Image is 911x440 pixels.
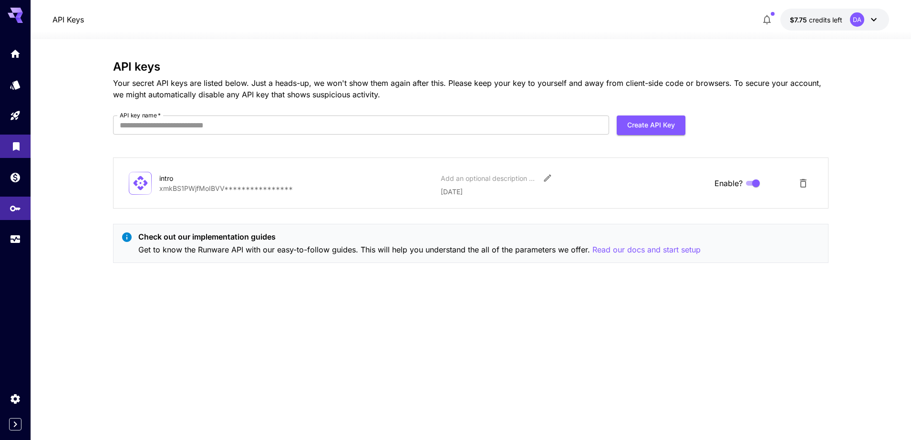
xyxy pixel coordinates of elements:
[10,48,21,60] div: Home
[138,244,701,256] p: Get to know the Runware API with our easy-to-follow guides. This will help you understand the all...
[9,418,21,430] button: Expand sidebar
[113,77,828,100] p: Your secret API keys are listed below. Just a heads-up, we won't show them again after this. Plea...
[780,9,889,31] button: $7.75228DA
[10,233,21,245] div: Usage
[113,60,828,73] h3: API keys
[809,16,842,24] span: credits left
[441,173,536,183] div: Add an optional description or comment
[592,244,701,256] button: Read our docs and start setup
[441,187,707,197] p: [DATE]
[539,169,556,187] button: Edit
[120,111,161,119] label: API key name
[52,14,84,25] a: API Keys
[10,393,21,405] div: Settings
[10,137,22,149] div: Library
[159,173,255,183] div: intro
[794,174,813,193] button: Delete API Key
[138,231,701,242] p: Check out our implementation guides
[10,76,21,88] div: Models
[790,16,809,24] span: $7.75
[10,199,21,211] div: API Keys
[10,110,21,122] div: Playground
[617,115,685,135] button: Create API Key
[52,14,84,25] nav: breadcrumb
[10,168,21,180] div: Wallet
[714,178,743,189] span: Enable?
[790,15,842,25] div: $7.75228
[850,12,864,27] div: DA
